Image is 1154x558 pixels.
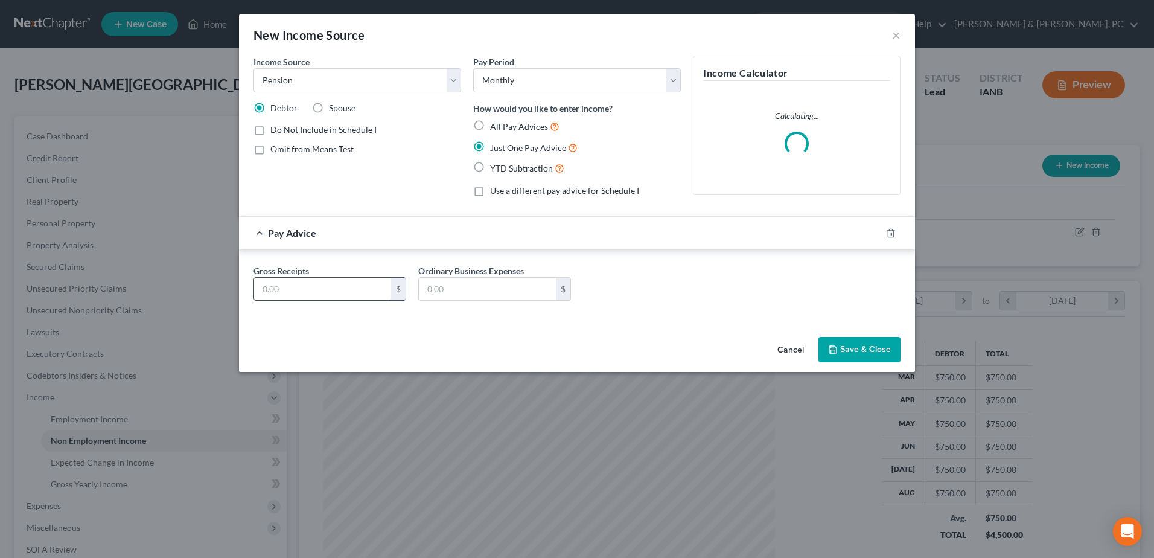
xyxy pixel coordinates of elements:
[253,265,309,277] label: Gross Receipts
[419,278,556,301] input: 0.00
[270,103,298,113] span: Debtor
[473,56,514,68] label: Pay Period
[418,265,524,277] label: Ordinary Business Expenses
[490,121,548,132] span: All Pay Advices
[818,337,901,362] button: Save & Close
[253,27,365,43] div: New Income Source
[391,278,406,301] div: $
[490,143,566,153] span: Just One Pay Advice
[268,227,316,239] span: Pay Advice
[270,124,377,135] span: Do Not Include in Schedule I
[253,57,310,67] span: Income Source
[270,144,354,154] span: Omit from Means Test
[329,103,355,113] span: Spouse
[254,278,391,301] input: 0.00
[703,110,890,122] p: Calculating...
[892,28,901,42] button: ×
[490,185,639,196] span: Use a different pay advice for Schedule I
[703,66,890,81] h5: Income Calculator
[768,338,814,362] button: Cancel
[556,278,570,301] div: $
[490,163,553,173] span: YTD Subtraction
[1113,517,1142,546] div: Open Intercom Messenger
[473,102,613,115] label: How would you like to enter income?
